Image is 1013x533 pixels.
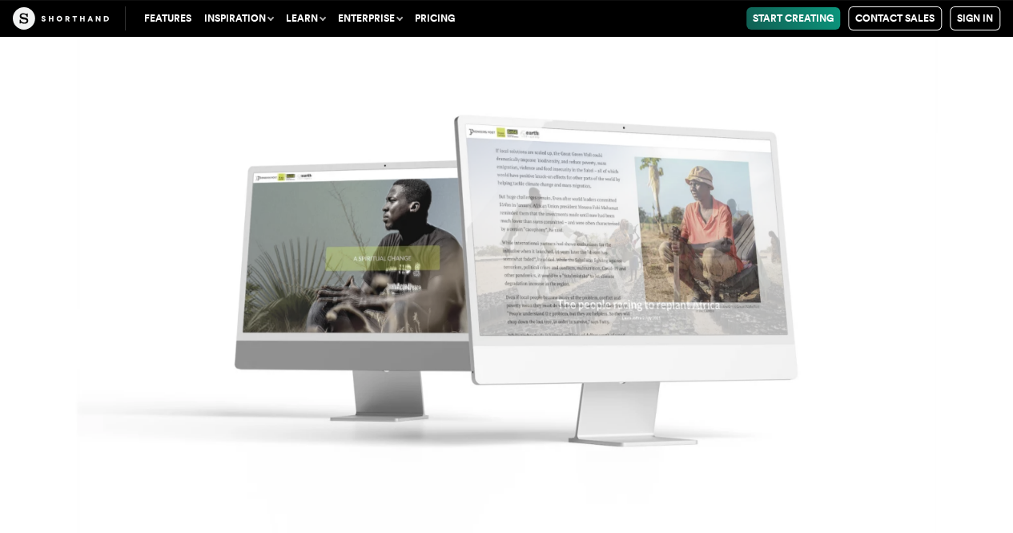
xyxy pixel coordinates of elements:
a: Contact Sales [848,6,942,30]
img: The Craft [13,7,109,30]
a: Features [138,7,198,30]
button: Enterprise [332,7,408,30]
button: Learn [279,7,332,30]
a: Sign in [950,6,1000,30]
a: Pricing [408,7,461,30]
button: Inspiration [198,7,279,30]
a: Start Creating [746,7,840,30]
